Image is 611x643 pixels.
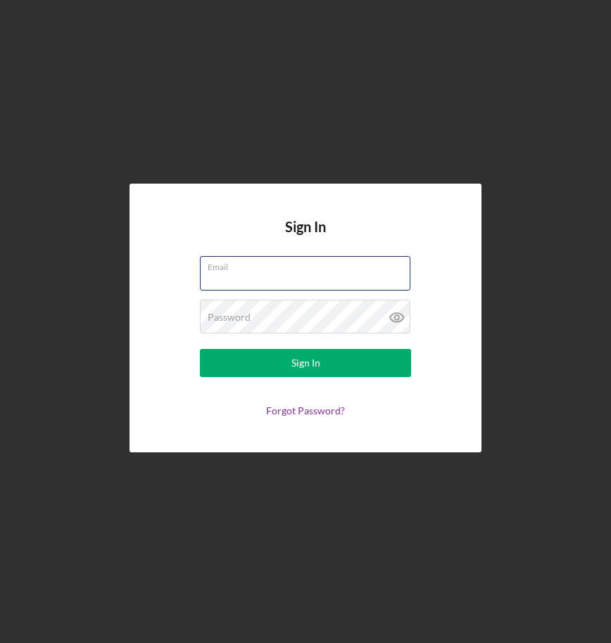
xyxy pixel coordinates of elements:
h4: Sign In [285,219,326,256]
div: Sign In [291,349,320,377]
a: Forgot Password? [266,405,345,416]
label: Email [208,257,410,272]
label: Password [208,312,251,323]
button: Sign In [200,349,411,377]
